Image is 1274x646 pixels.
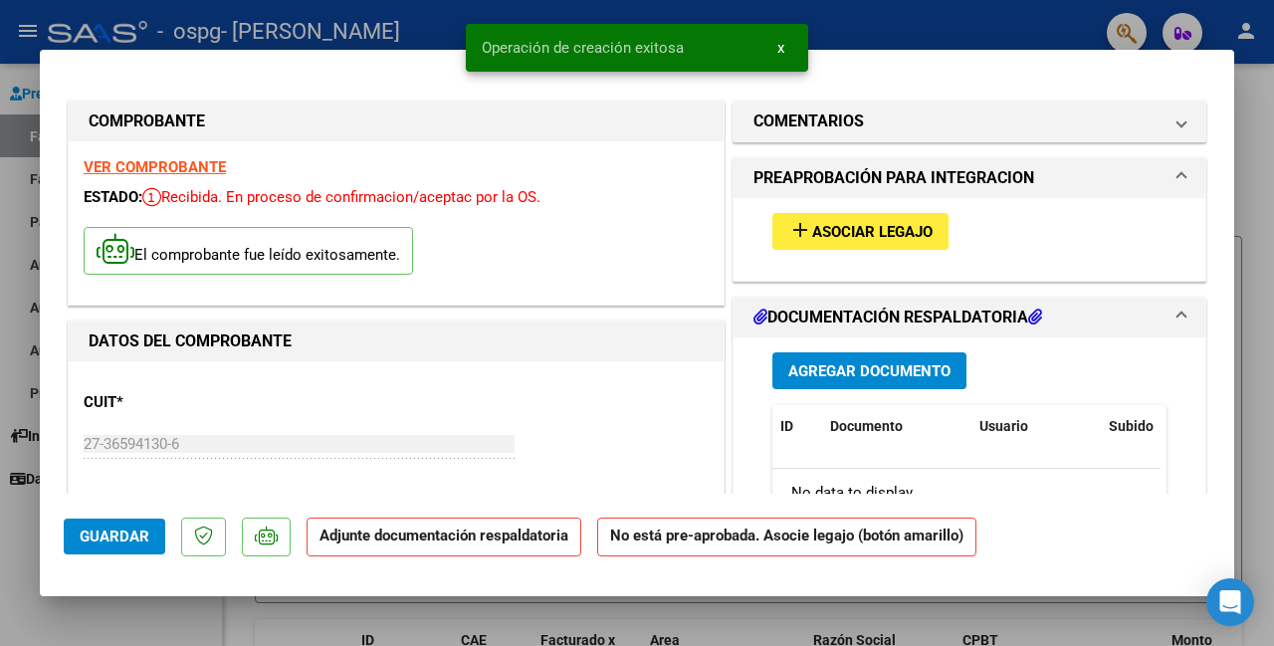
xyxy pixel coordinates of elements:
[84,227,413,276] p: El comprobante fue leído exitosamente.
[734,158,1205,198] mat-expansion-panel-header: PREAPROBACIÓN PARA INTEGRACION
[772,405,822,448] datatable-header-cell: ID
[84,158,226,176] a: VER COMPROBANTE
[753,306,1042,329] h1: DOCUMENTACIÓN RESPALDATORIA
[777,39,784,57] span: x
[788,362,951,380] span: Agregar Documento
[753,109,864,133] h1: COMENTARIOS
[482,38,684,58] span: Operación de creación exitosa
[734,102,1205,141] mat-expansion-panel-header: COMENTARIOS
[761,30,800,66] button: x
[772,213,949,250] button: Asociar Legajo
[89,331,292,350] strong: DATOS DEL COMPROBANTE
[1109,418,1154,434] span: Subido
[319,527,568,544] strong: Adjunte documentación respaldatoria
[142,188,540,206] span: Recibida. En proceso de confirmacion/aceptac por la OS.
[788,218,812,242] mat-icon: add
[84,391,271,414] p: CUIT
[780,418,793,434] span: ID
[734,298,1205,337] mat-expansion-panel-header: DOCUMENTACIÓN RESPALDATORIA
[597,518,976,556] strong: No está pre-aprobada. Asocie legajo (botón amarillo)
[734,198,1205,281] div: PREAPROBACIÓN PARA INTEGRACION
[89,111,205,130] strong: COMPROBANTE
[772,352,966,389] button: Agregar Documento
[64,519,165,554] button: Guardar
[830,418,903,434] span: Documento
[1101,405,1200,448] datatable-header-cell: Subido
[812,223,933,241] span: Asociar Legajo
[1206,578,1254,626] div: Open Intercom Messenger
[822,405,971,448] datatable-header-cell: Documento
[772,469,1161,519] div: No data to display
[979,418,1028,434] span: Usuario
[971,405,1101,448] datatable-header-cell: Usuario
[84,188,142,206] span: ESTADO:
[80,528,149,545] span: Guardar
[753,166,1034,190] h1: PREAPROBACIÓN PARA INTEGRACION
